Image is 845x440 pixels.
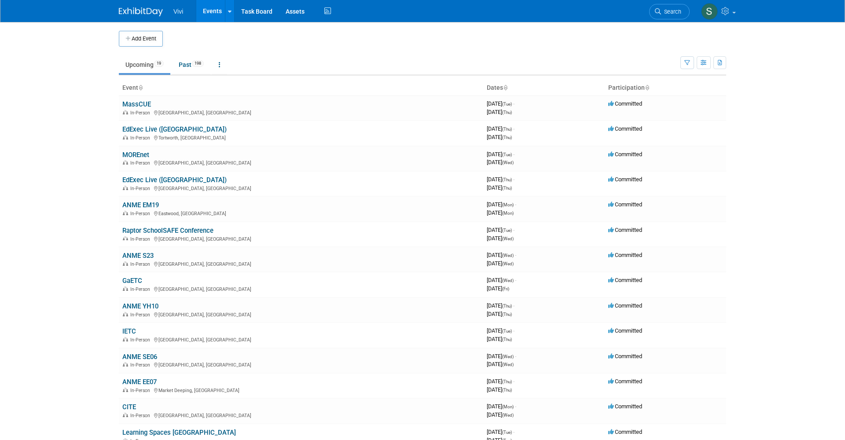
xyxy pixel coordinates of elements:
span: [DATE] [487,201,516,208]
a: Raptor SchoolSAFE Conference [122,227,213,235]
img: In-Person Event [123,312,128,316]
span: - [513,378,514,385]
div: [GEOGRAPHIC_DATA], [GEOGRAPHIC_DATA] [122,285,480,292]
span: [DATE] [487,227,514,233]
a: ANME YH10 [122,302,158,310]
span: (Thu) [502,127,512,132]
span: 19 [154,60,164,67]
div: [GEOGRAPHIC_DATA], [GEOGRAPHIC_DATA] [122,336,480,343]
span: [DATE] [487,109,512,115]
span: (Mon) [502,404,514,409]
span: - [513,302,514,309]
span: [DATE] [487,125,514,132]
span: In-Person [130,337,153,343]
a: CITE [122,403,136,411]
a: EdExec Live ([GEOGRAPHIC_DATA]) [122,176,227,184]
a: ANME S23 [122,252,154,260]
span: Committed [608,327,642,334]
span: (Mon) [502,202,514,207]
span: (Thu) [502,135,512,140]
img: In-Person Event [123,362,128,367]
span: (Thu) [502,110,512,115]
span: Committed [608,201,642,208]
a: ANME EE07 [122,378,157,386]
span: Committed [608,125,642,132]
span: (Wed) [502,261,514,266]
span: In-Person [130,110,153,116]
th: Dates [483,81,605,95]
span: In-Person [130,211,153,216]
span: Committed [608,429,642,435]
span: Committed [608,403,642,410]
div: [GEOGRAPHIC_DATA], [GEOGRAPHIC_DATA] [122,361,480,368]
span: [DATE] [487,100,514,107]
span: In-Person [130,186,153,191]
img: In-Person Event [123,110,128,114]
a: Past198 [172,56,210,73]
div: [GEOGRAPHIC_DATA], [GEOGRAPHIC_DATA] [122,311,480,318]
span: (Tue) [502,102,512,106]
div: Tortworth, [GEOGRAPHIC_DATA] [122,134,480,141]
span: (Tue) [502,228,512,233]
span: [DATE] [487,336,512,342]
span: (Thu) [502,304,512,308]
img: In-Person Event [123,337,128,341]
img: In-Person Event [123,186,128,190]
span: - [515,403,516,410]
span: - [513,125,514,132]
img: In-Person Event [123,211,128,215]
span: [DATE] [487,260,514,267]
div: [GEOGRAPHIC_DATA], [GEOGRAPHIC_DATA] [122,184,480,191]
span: [DATE] [487,277,516,283]
img: In-Person Event [123,135,128,139]
span: 198 [192,60,204,67]
a: ANME EM19 [122,201,159,209]
span: - [513,327,514,334]
img: ExhibitDay [119,7,163,16]
span: (Tue) [502,430,512,435]
span: Committed [608,302,642,309]
img: In-Person Event [123,413,128,417]
div: Eastwood, [GEOGRAPHIC_DATA] [122,209,480,216]
span: - [513,151,514,158]
span: [DATE] [487,184,512,191]
span: Search [661,8,681,15]
span: (Thu) [502,388,512,392]
span: Committed [608,252,642,258]
a: Search [649,4,690,19]
span: [DATE] [487,403,516,410]
span: - [515,201,516,208]
div: Market Deeping, [GEOGRAPHIC_DATA] [122,386,480,393]
span: In-Person [130,236,153,242]
span: [DATE] [487,411,514,418]
span: (Thu) [502,337,512,342]
img: Sara Membreno [701,3,718,20]
span: - [515,353,516,359]
span: (Wed) [502,253,514,258]
img: In-Person Event [123,286,128,291]
span: [DATE] [487,159,514,165]
span: [DATE] [487,252,516,258]
a: Sort by Participation Type [645,84,649,91]
a: IETC [122,327,136,335]
span: (Thu) [502,186,512,191]
span: Committed [608,378,642,385]
a: EdExec Live ([GEOGRAPHIC_DATA]) [122,125,227,133]
span: (Thu) [502,379,512,384]
span: [DATE] [487,386,512,393]
span: (Tue) [502,329,512,334]
span: [DATE] [487,235,514,242]
span: (Thu) [502,312,512,317]
span: [DATE] [487,378,514,385]
span: In-Person [130,413,153,418]
div: [GEOGRAPHIC_DATA], [GEOGRAPHIC_DATA] [122,260,480,267]
a: Sort by Event Name [138,84,143,91]
span: Committed [608,353,642,359]
a: ANME SE06 [122,353,157,361]
div: [GEOGRAPHIC_DATA], [GEOGRAPHIC_DATA] [122,159,480,166]
a: MassCUE [122,100,151,108]
span: (Wed) [502,278,514,283]
span: [DATE] [487,327,514,334]
a: Learning Spaces [GEOGRAPHIC_DATA] [122,429,236,436]
span: Committed [608,227,642,233]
